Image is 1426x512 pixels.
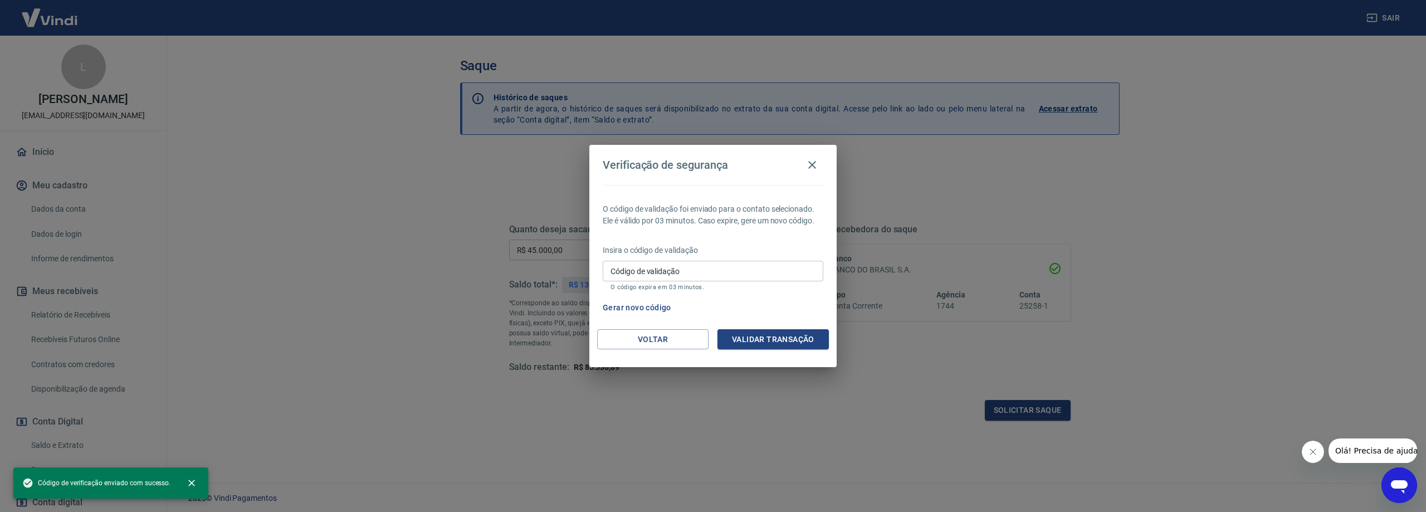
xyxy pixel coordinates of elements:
iframe: Botão para abrir a janela de mensagens [1381,467,1417,503]
iframe: Fechar mensagem [1302,441,1324,463]
span: Olá! Precisa de ajuda? [7,8,94,17]
button: close [179,471,204,495]
p: O código expira em 03 minutos. [611,284,815,291]
span: Código de verificação enviado com sucesso. [22,477,170,489]
button: Voltar [597,329,709,350]
button: Validar transação [717,329,829,350]
h4: Verificação de segurança [603,158,728,172]
p: Insira o código de validação [603,245,823,256]
iframe: Mensagem da empresa [1329,438,1417,463]
p: O código de validação foi enviado para o contato selecionado. Ele é válido por 03 minutos. Caso e... [603,203,823,227]
button: Gerar novo código [598,298,676,318]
